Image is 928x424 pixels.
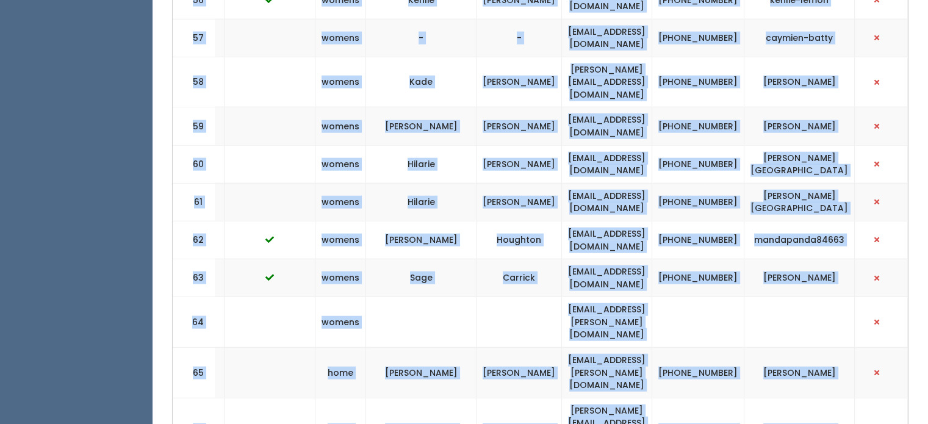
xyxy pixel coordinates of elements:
td: Sage [366,259,477,297]
td: womens [315,145,366,183]
td: [EMAIL_ADDRESS][DOMAIN_NAME] [562,19,652,57]
td: [PERSON_NAME] [477,183,562,221]
td: [PERSON_NAME][GEOGRAPHIC_DATA] [744,183,855,221]
td: [EMAIL_ADDRESS][DOMAIN_NAME] [562,145,652,183]
td: [EMAIL_ADDRESS][PERSON_NAME][DOMAIN_NAME] [562,297,652,348]
td: [PHONE_NUMBER] [652,19,744,57]
td: caymien-batty [744,19,855,57]
td: [EMAIL_ADDRESS][DOMAIN_NAME] [562,183,652,221]
td: [EMAIL_ADDRESS][DOMAIN_NAME] [562,221,652,259]
td: - [366,19,477,57]
td: 65 [173,347,215,398]
td: [PERSON_NAME] [366,107,477,145]
td: womens [315,259,366,297]
td: 57 [173,19,215,57]
td: [PERSON_NAME][GEOGRAPHIC_DATA] [744,145,855,183]
td: [PHONE_NUMBER] [652,221,744,259]
td: womens [315,183,366,221]
td: [PHONE_NUMBER] [652,259,744,297]
td: home [315,347,366,398]
td: [EMAIL_ADDRESS][DOMAIN_NAME] [562,259,652,297]
td: [PERSON_NAME] [477,57,562,107]
td: Hilarie [366,183,477,221]
td: mandapanda84663 [744,221,855,259]
td: womens [315,107,366,145]
td: Kade [366,57,477,107]
td: 64 [173,297,215,348]
td: [PHONE_NUMBER] [652,57,744,107]
td: [PERSON_NAME] [744,107,855,145]
td: Hilarie [366,145,477,183]
td: [EMAIL_ADDRESS][DOMAIN_NAME] [562,107,652,145]
td: womens [315,57,366,107]
td: womens [315,19,366,57]
td: [PHONE_NUMBER] [652,107,744,145]
td: 62 [173,221,215,259]
td: [PERSON_NAME] [744,347,855,398]
td: Carrick [477,259,562,297]
td: 63 [173,259,215,297]
td: 61 [173,183,215,221]
td: Houghton [477,221,562,259]
td: 58 [173,57,215,107]
td: [PERSON_NAME] [477,347,562,398]
td: [PERSON_NAME] [744,259,855,297]
td: 59 [173,107,215,145]
td: [PERSON_NAME] [477,145,562,183]
td: [PERSON_NAME][EMAIL_ADDRESS][DOMAIN_NAME] [562,57,652,107]
td: womens [315,297,366,348]
td: 60 [173,145,215,183]
td: [PHONE_NUMBER] [652,145,744,183]
td: [EMAIL_ADDRESS][PERSON_NAME][DOMAIN_NAME] [562,347,652,398]
td: [PERSON_NAME] [744,57,855,107]
td: [PERSON_NAME] [366,347,477,398]
td: [PHONE_NUMBER] [652,347,744,398]
td: [PHONE_NUMBER] [652,183,744,221]
td: [PERSON_NAME] [366,221,477,259]
td: womens [315,221,366,259]
td: - [477,19,562,57]
td: [PERSON_NAME] [477,107,562,145]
